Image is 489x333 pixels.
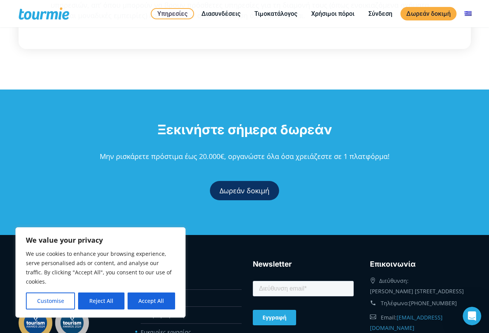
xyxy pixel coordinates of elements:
[370,259,471,270] h3: Eπικοινωνία
[253,279,354,330] iframe: Form 0
[196,9,246,19] a: Διασυνδέσεις
[26,235,175,245] p: We value your privacy
[128,292,175,309] button: Accept All
[253,259,354,270] h3: Newsletter
[136,259,237,270] h3: Εταιρεία
[100,152,390,161] span: Μην ρισκάρετε πρόστιμα έως 20.000€, οργανώστε όλα όσα χρειάζεστε σε 1 πλατφόρμα!
[26,292,75,309] button: Customise
[363,9,398,19] a: Σύνδεση
[26,249,175,286] p: We use cookies to enhance your browsing experience, serve personalised ads or content, and analys...
[370,274,471,296] div: Διεύθυνση: [PERSON_NAME] [STREET_ADDRESS]
[409,299,457,307] a: [PHONE_NUMBER]
[305,9,360,19] a: Χρήσιμοι πόροι
[157,122,332,137] span: Ξεκινήστε σήμερα δωρεάν
[400,7,457,20] a: Δωρεάν δοκιμή
[370,314,443,331] a: [EMAIL_ADDRESS][DOMAIN_NAME]
[459,9,477,19] a: Αλλαγή σε
[78,292,124,309] button: Reject All
[463,307,481,325] iframe: Intercom live chat
[151,8,194,19] a: Υπηρεσίες
[210,181,279,200] a: Δωρεάν δοκιμή
[370,296,471,310] div: Τηλέφωνο:
[249,9,303,19] a: Τιμοκατάλογος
